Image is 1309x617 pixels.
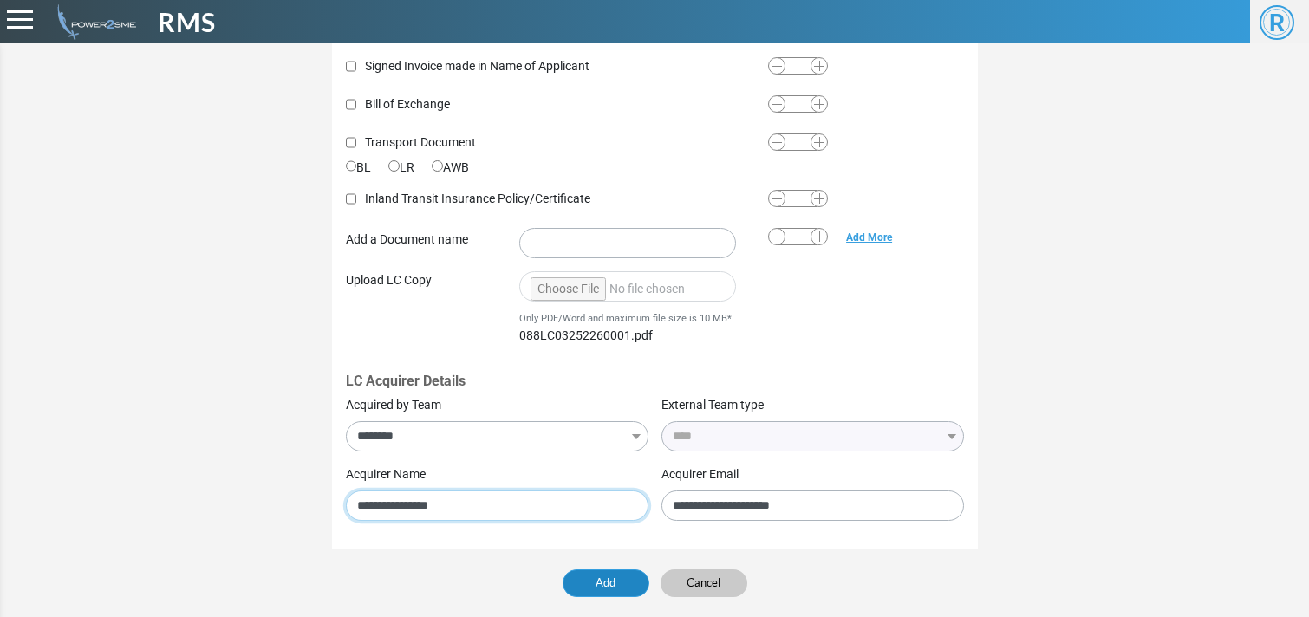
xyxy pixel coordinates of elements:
label: Acquirer Email [661,465,739,484]
input: Transport Document [346,137,357,148]
input: Inland Transit Insurance Policy/Certificate [346,193,357,205]
label: External Team type [661,396,764,414]
label: Add a Document name [346,228,519,251]
input: Signed Invoice made in Name of Applicant [346,61,357,72]
a: Add More [826,229,913,246]
button: Add [563,569,649,597]
small: Only PDF/Word and maximum file size is 10 MB* [519,313,732,324]
label: Upload LC Copy [346,271,519,338]
input: Bill of Exchange [346,99,357,110]
button: Cancel [661,569,747,597]
h4: LC Acquirer Details [346,373,964,389]
img: admin [50,4,136,40]
span: 088LC03252260001.pdf [519,328,653,342]
label: Signed Invoice made in Name of Applicant [346,57,778,75]
label: Acquired by Team [346,396,441,414]
label: Bill of Exchange [346,95,778,114]
div: BL LR AWB [346,159,778,177]
label: Transport Document [346,133,778,152]
label: Inland Transit Insurance Policy/Certificate [346,190,778,208]
span: R [1260,5,1294,40]
label: Acquirer Name [346,465,426,484]
span: RMS [158,3,216,42]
